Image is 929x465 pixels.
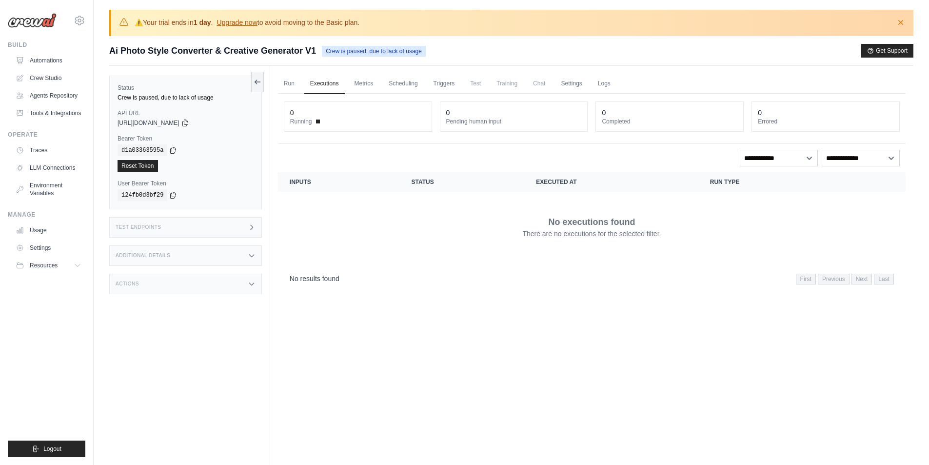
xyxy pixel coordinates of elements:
a: Run [278,74,300,94]
div: 0 [602,108,606,118]
nav: Pagination [278,266,906,291]
span: Previous [818,274,850,284]
button: Get Support [861,44,913,58]
h3: Test Endpoints [116,224,161,230]
a: Executions [304,74,345,94]
code: 124fb0d3bf29 [118,189,167,201]
span: Ai Photo Style Converter & Creative Generator V1 [109,44,316,58]
a: Traces [12,142,85,158]
h3: Actions [116,281,139,287]
a: Crew Studio [12,70,85,86]
dt: Pending human input [446,118,582,125]
div: Build [8,41,85,49]
a: Scheduling [383,74,423,94]
a: Metrics [349,74,379,94]
span: Training is not available until the deployment is complete [491,74,523,93]
a: LLM Connections [12,160,85,176]
div: Manage [8,211,85,219]
a: Automations [12,53,85,68]
label: Bearer Token [118,135,254,142]
div: 0 [446,108,450,118]
a: Reset Token [118,160,158,172]
dt: Completed [602,118,737,125]
span: Test [464,74,487,93]
div: 0 [758,108,762,118]
a: Triggers [428,74,461,94]
span: Last [874,274,894,284]
h3: Additional Details [116,253,170,259]
span: Running [290,118,312,125]
strong: 1 day [194,19,211,26]
nav: Pagination [796,274,894,284]
a: Tools & Integrations [12,105,85,121]
iframe: Chat Widget [880,418,929,465]
span: First [796,274,816,284]
span: Next [851,274,872,284]
dt: Errored [758,118,893,125]
p: There are no executions for the selected filter. [522,229,661,239]
th: Inputs [278,172,400,192]
a: Agents Repository [12,88,85,103]
a: Settings [12,240,85,256]
a: Logs [592,74,616,94]
label: API URL [118,109,254,117]
code: d1a03363595a [118,144,167,156]
div: 0 [290,108,294,118]
span: Crew is paused, due to lack of usage [322,46,426,57]
p: No executions found [548,215,635,229]
label: Status [118,84,254,92]
p: No results found [290,274,339,283]
span: [URL][DOMAIN_NAME] [118,119,179,127]
th: Executed at [524,172,698,192]
p: Your trial ends in . to avoid moving to the Basic plan. [135,18,359,27]
button: Logout [8,441,85,457]
a: Usage [12,222,85,238]
button: Resources [12,258,85,273]
div: 聊天小工具 [880,418,929,465]
div: Crew is paused, due to lack of usage [118,94,254,101]
section: Crew executions table [278,172,906,291]
strong: ⚠️ [135,19,143,26]
a: Environment Variables [12,178,85,201]
img: Logo [8,13,57,28]
th: Status [400,172,525,192]
div: Operate [8,131,85,139]
th: Run Type [698,172,842,192]
span: Logout [43,445,61,453]
a: Upgrade now [217,19,257,26]
span: Chat is not available until the deployment is complete [527,74,551,93]
a: Settings [555,74,588,94]
span: Resources [30,262,58,269]
label: User Bearer Token [118,180,254,187]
